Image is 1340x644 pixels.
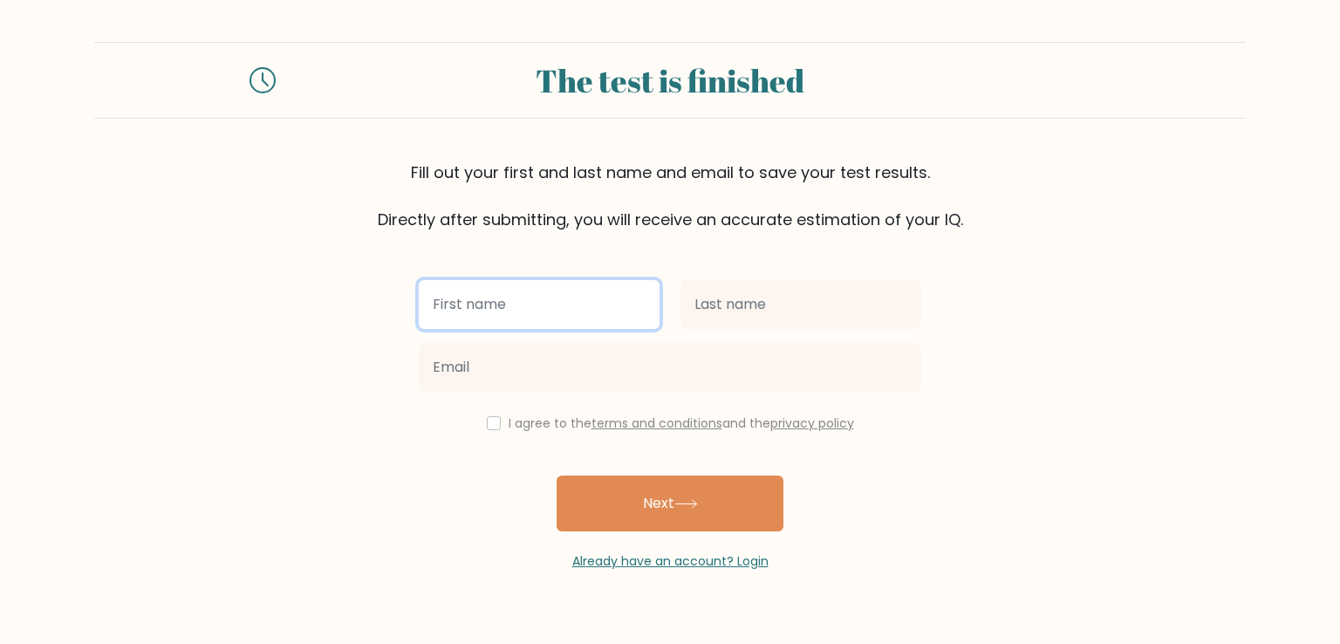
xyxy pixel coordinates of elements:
div: Fill out your first and last name and email to save your test results. Directly after submitting,... [94,161,1246,231]
a: Already have an account? Login [572,552,769,570]
button: Next [557,476,783,531]
a: terms and conditions [591,414,722,432]
input: Last name [680,280,921,329]
label: I agree to the and the [509,414,854,432]
input: First name [419,280,660,329]
a: privacy policy [770,414,854,432]
input: Email [419,343,921,392]
div: The test is finished [297,57,1043,104]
